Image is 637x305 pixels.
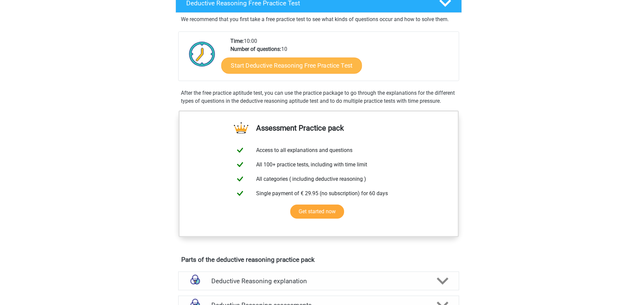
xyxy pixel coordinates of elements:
a: explanations Deductive Reasoning explanation [176,272,462,290]
a: Get started now [290,205,344,219]
h4: Deductive Reasoning explanation [211,277,426,285]
b: Number of questions: [230,46,281,52]
img: deductive reasoning explanations [187,273,204,290]
div: After the free practice aptitude test, you can use the practice package to go through the explana... [178,89,459,105]
img: Clock [185,37,219,71]
b: Time: [230,38,244,44]
p: We recommend that you first take a free practice test to see what kinds of questions occur and ho... [181,15,456,23]
a: Start Deductive Reasoning Free Practice Test [221,57,362,73]
h4: Parts of the deductive reasoning practice pack [181,256,456,263]
div: 10:00 10 [225,37,458,81]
